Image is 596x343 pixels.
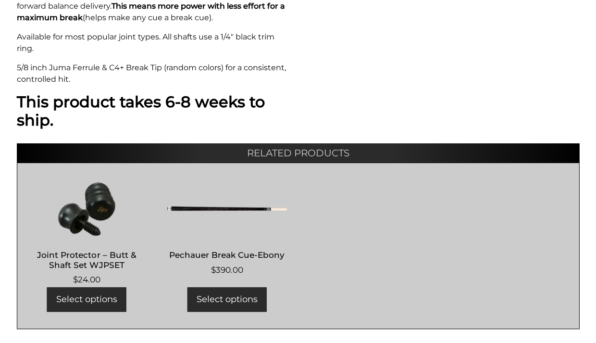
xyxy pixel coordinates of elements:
[167,180,287,277] a: Pechauer Break Cue-Ebony $390.00
[47,287,126,312] a: Select options for “Joint Protector - Butt & Shaft Set WJPSET”
[211,265,243,275] bdi: 390.00
[187,287,266,312] a: Add to cart: “Pechauer Break Cue-Ebony”
[17,143,579,163] h2: Related products
[167,246,287,264] h2: Pechauer Break Cue-Ebony
[17,31,292,54] p: Available for most popular joint types. All shafts use a 1/4" black trim ring.
[73,275,78,284] span: $
[27,180,147,286] a: Joint Protector – Butt & Shaft Set WJPSET $24.00
[167,180,287,238] img: Pechauer Break Cue-Ebony
[27,180,147,238] img: Joint Protector - Butt & Shaft Set WJPSET
[73,275,100,284] bdi: 24.00
[211,265,215,275] span: $
[17,1,285,22] strong: This means more power with less effort for a maximum break
[17,92,265,129] strong: This product takes 6-8 weeks to ship.
[27,246,147,274] h2: Joint Protector – Butt & Shaft Set WJPSET
[17,62,292,85] p: 5/8 inch Juma Ferrule & C4+ Break Tip (random colors) for a consistent, controlled hit.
